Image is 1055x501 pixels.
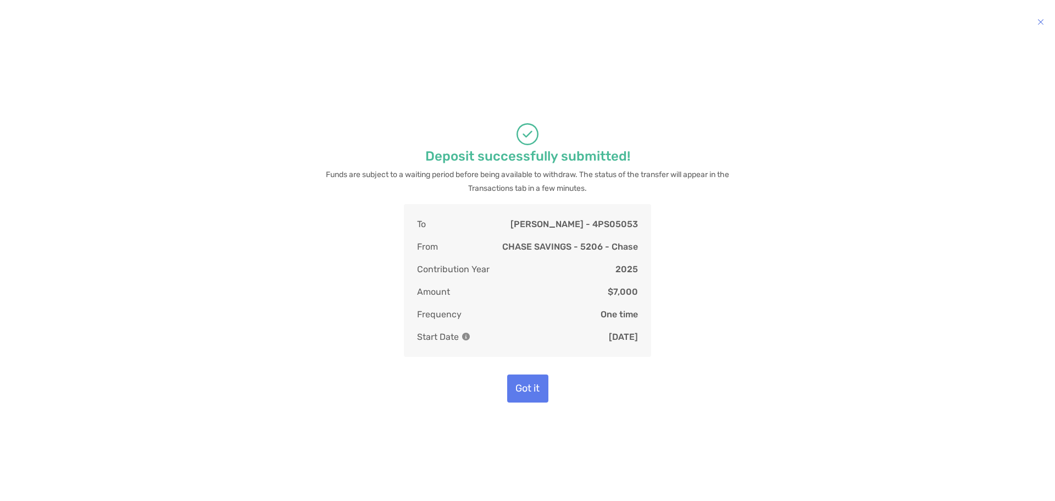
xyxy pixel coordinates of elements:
p: [DATE] [609,330,638,344]
p: Funds are subject to a waiting period before being available to withdraw. The status of the trans... [321,168,734,195]
p: $7,000 [608,285,638,299]
p: CHASE SAVINGS - 5206 - Chase [502,240,638,254]
p: Start Date [417,330,470,344]
p: Deposit successfully submitted! [425,150,630,163]
p: 2025 [615,262,638,276]
p: From [417,240,438,254]
p: One time [601,307,638,321]
p: [PERSON_NAME] - 4PS05053 [510,217,638,231]
p: Contribution Year [417,262,490,276]
p: To [417,217,426,231]
p: Amount [417,285,450,299]
p: Frequency [417,307,462,321]
button: Got it [507,375,548,403]
img: Information Icon [462,333,470,340]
